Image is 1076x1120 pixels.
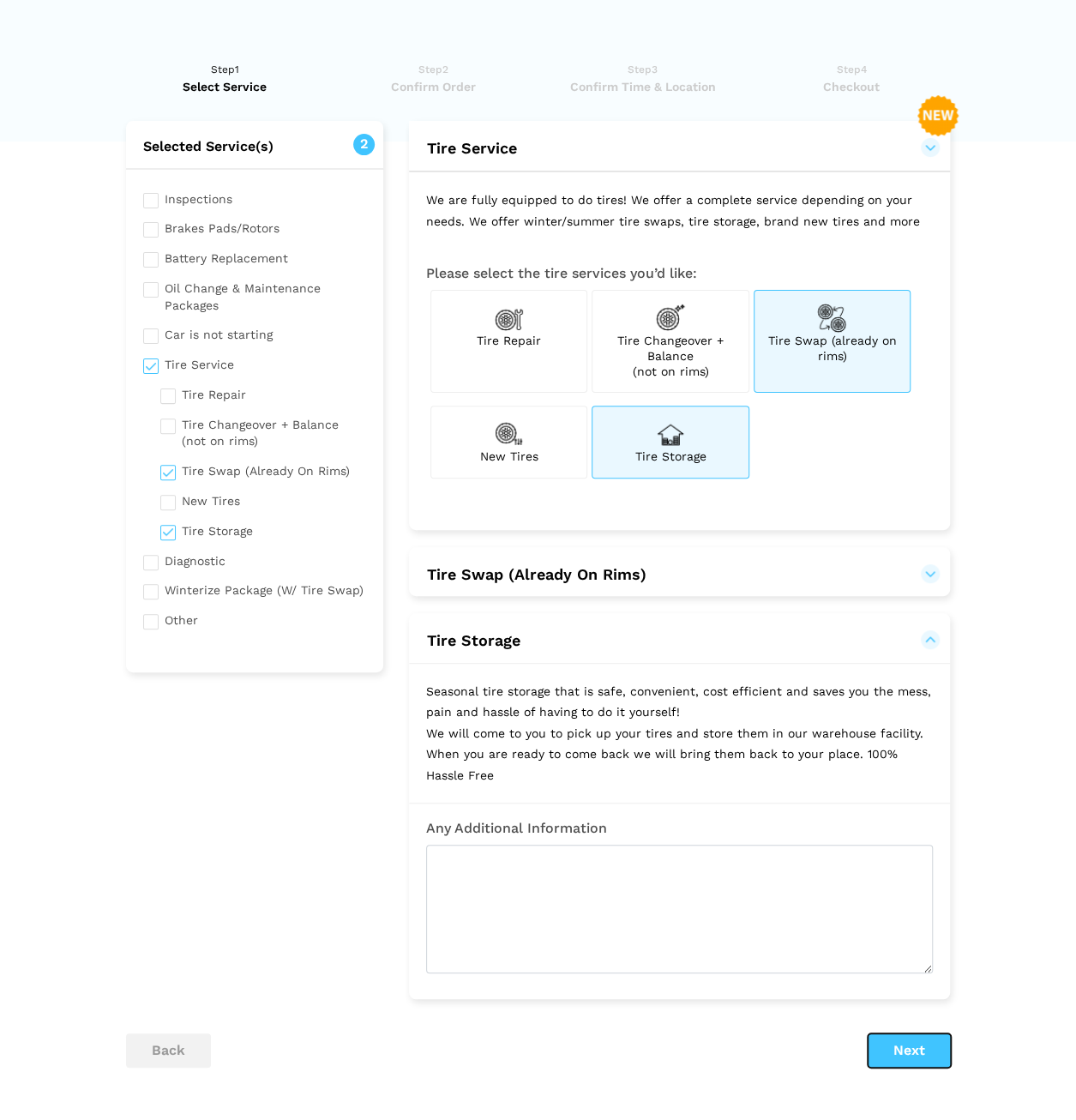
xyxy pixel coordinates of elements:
[409,664,950,804] p: Seasonal tire storage that is safe, convenient, cost efficient and saves you the mess, pain and h...
[426,564,933,585] button: Tire Swap (Already On Rims)
[480,449,538,463] span: New Tires
[427,565,646,583] span: Tire Swap (Already On Rims)
[126,1033,211,1068] button: back
[767,334,896,363] span: Tire Swap (already on rims)
[126,78,324,95] span: Select Service
[544,78,742,95] span: Confirm Time & Location
[426,138,933,159] button: Tire Service
[544,61,742,95] a: Step3
[635,449,706,463] span: Tire Storage
[334,78,532,95] span: Confirm Order
[409,172,950,249] p: We are fully equipped to do tires! We offer a complete service depending on your needs. We offer ...
[477,334,541,347] span: Tire Repair
[617,334,724,378] span: Tire Changeover + Balance (not on rims)
[334,61,532,95] a: Step2
[126,138,384,155] h2: Selected Service(s)
[426,821,933,836] h3: Any Additional Information
[868,1033,951,1068] button: Next
[353,134,375,155] span: 2
[426,266,933,281] h3: Please select the tire services you’d like:
[917,95,959,136] img: new-badge-2-48.png
[753,78,951,95] span: Checkout
[426,630,933,651] button: Tire Storage
[126,61,324,95] a: Step1
[753,61,951,95] a: Step4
